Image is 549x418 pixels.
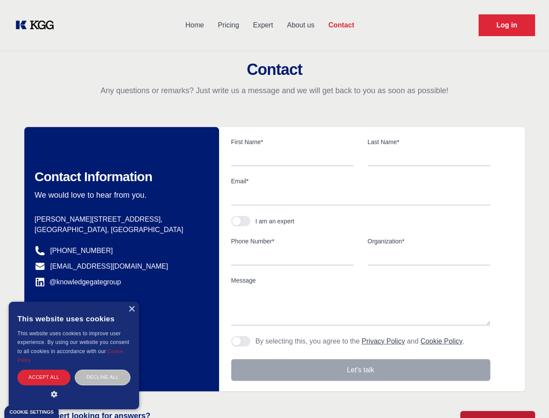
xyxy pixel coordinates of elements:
[17,330,129,354] span: This website uses cookies to improve user experience. By using our website you consent to all coo...
[231,359,490,381] button: Let's talk
[256,336,465,347] p: By selecting this, you agree to the and .
[17,308,130,329] div: This website uses cookies
[17,370,70,385] div: Accept all
[321,14,361,37] a: Contact
[35,225,205,235] p: [GEOGRAPHIC_DATA], [GEOGRAPHIC_DATA]
[246,14,280,37] a: Expert
[506,376,549,418] iframe: Chat Widget
[368,138,490,146] label: Last Name*
[50,246,113,256] a: [PHONE_NUMBER]
[10,85,539,96] p: Any questions or remarks? Just write us a message and we will get back to you as soon as possible!
[35,190,205,200] p: We would love to hear from you.
[35,169,205,185] h2: Contact Information
[10,61,539,78] h2: Contact
[50,261,168,272] a: [EMAIL_ADDRESS][DOMAIN_NAME]
[10,410,53,415] div: Cookie settings
[75,370,130,385] div: Decline all
[231,177,490,185] label: Email*
[256,217,295,226] div: I am an expert
[362,337,405,345] a: Privacy Policy
[231,276,490,285] label: Message
[231,138,354,146] label: First Name*
[479,14,535,36] a: Request Demo
[231,237,354,246] label: Phone Number*
[35,214,205,225] p: [PERSON_NAME][STREET_ADDRESS],
[35,277,121,287] a: @knowledgegategroup
[420,337,462,345] a: Cookie Policy
[128,306,135,313] div: Close
[368,237,490,246] label: Organization*
[178,14,211,37] a: Home
[14,18,61,32] a: KOL Knowledge Platform: Talk to Key External Experts (KEE)
[211,14,246,37] a: Pricing
[280,14,321,37] a: About us
[17,349,123,363] a: Cookie Policy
